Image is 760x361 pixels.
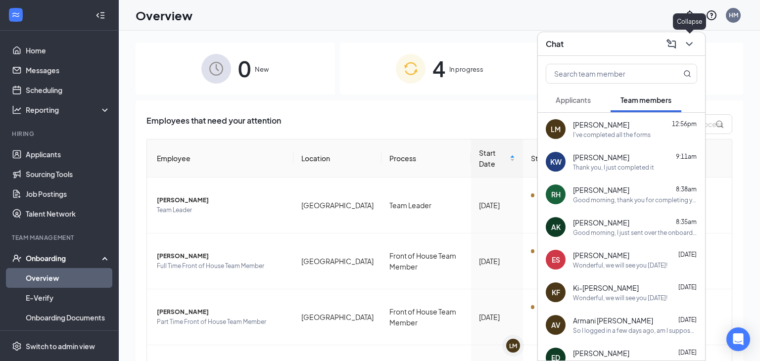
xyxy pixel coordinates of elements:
div: Wonderful, we will see you [DATE]! [573,294,667,302]
div: ES [552,255,560,265]
a: Onboarding Documents [26,308,110,327]
div: KW [550,157,562,167]
button: ComposeMessage [664,36,679,52]
th: Employee [147,139,293,178]
span: [DATE] [678,283,697,291]
a: Overview [26,268,110,288]
div: Reporting [26,105,111,115]
span: 0 [238,51,251,86]
div: LM [551,124,561,134]
h3: Chat [546,39,564,49]
div: Good morning, I just sent over the onboarding paperwork. Please let me know when it's complete an... [573,228,697,237]
td: [GEOGRAPHIC_DATA] [293,233,381,289]
td: Team Leader [381,178,472,233]
div: [DATE] [479,312,515,322]
span: 8:35am [676,218,697,226]
span: [PERSON_NAME] [573,120,629,130]
span: Team Leader [157,205,285,215]
span: [PERSON_NAME] [573,250,629,260]
h1: Overview [136,7,192,24]
span: Team members [620,95,671,104]
span: 9:11am [676,153,697,160]
svg: UserCheck [12,253,22,263]
th: Location [293,139,381,178]
span: [PERSON_NAME] [157,251,285,261]
a: Scheduling [26,80,110,100]
td: Front of House Team Member [381,289,472,345]
a: Messages [26,60,110,80]
div: Wonderful, we will see you [DATE]! [573,261,667,270]
span: [PERSON_NAME] [573,152,629,162]
span: [DATE] [678,349,697,356]
input: Search team member [546,64,664,83]
svg: Analysis [12,105,22,115]
td: [GEOGRAPHIC_DATA] [293,289,381,345]
svg: Collapse [95,10,105,20]
span: Full Time Front of House Team Member [157,261,285,271]
a: Activity log [26,327,110,347]
div: HM [729,11,738,19]
div: Collapse [673,13,706,30]
div: Good morning, thank you for completing your onboarding paperwork. Our next orientation is [DATE] ... [573,196,697,204]
span: In progress [449,64,483,74]
a: Applicants [26,144,110,164]
span: 12:56pm [672,120,697,128]
span: 8:38am [676,185,697,193]
a: Home [26,41,110,60]
div: AV [551,320,561,330]
div: KF [552,287,560,297]
th: Process [381,139,472,178]
div: Thank you, I just completed it [573,163,654,172]
svg: Settings [12,341,22,351]
span: Part Time Front of House Team Member [157,317,285,327]
div: Open Intercom Messenger [726,327,750,351]
span: New [255,64,269,74]
svg: ComposeMessage [665,38,677,50]
span: [PERSON_NAME] [573,185,629,195]
span: [PERSON_NAME] [157,195,285,205]
span: Start Date [479,147,508,169]
span: [PERSON_NAME] [573,218,629,227]
td: Front of House Team Member [381,233,472,289]
span: [DATE] [678,251,697,258]
div: Hiring [12,130,108,138]
div: Team Management [12,233,108,242]
td: [GEOGRAPHIC_DATA] [293,178,381,233]
svg: WorkstreamLogo [11,10,21,20]
a: Sourcing Tools [26,164,110,184]
div: [DATE] [479,256,515,267]
svg: QuestionInfo [706,9,717,21]
span: Ki-[PERSON_NAME] [573,283,639,293]
span: Status [531,153,570,164]
span: [PERSON_NAME] [573,348,629,358]
div: Onboarding [26,253,102,263]
div: So I logged in a few days ago, am I supposed to just wait for a schedule to be posted or am I sup... [573,326,697,335]
div: RH [551,189,561,199]
div: I've completed all the forms [573,131,651,139]
a: Talent Network [26,204,110,224]
div: Switch to admin view [26,341,95,351]
span: Applicants [556,95,591,104]
span: [DATE] [678,316,697,323]
a: E-Verify [26,288,110,308]
span: Employees that need your attention [146,114,281,134]
th: Status [523,139,585,178]
svg: MagnifyingGlass [683,70,691,78]
a: Job Postings [26,184,110,204]
div: LM [509,342,517,350]
svg: ChevronDown [683,38,695,50]
div: AK [551,222,561,232]
div: [DATE] [479,200,515,211]
span: [PERSON_NAME] [157,307,285,317]
button: ChevronDown [681,36,697,52]
span: Armani [PERSON_NAME] [573,316,653,325]
span: 4 [432,51,445,86]
svg: Notifications [684,9,696,21]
